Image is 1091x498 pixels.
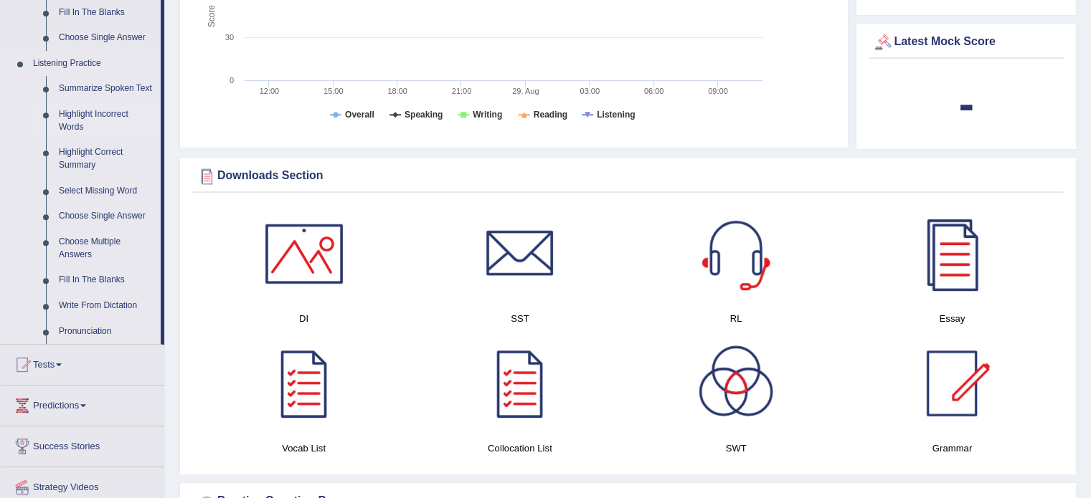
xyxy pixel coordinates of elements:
[851,311,1053,326] h4: Essay
[473,110,502,120] tspan: Writing
[580,87,600,95] text: 03:00
[230,76,234,85] text: 0
[52,102,161,140] a: Highlight Incorrect Words
[636,441,837,456] h4: SWT
[27,51,161,77] a: Listening Practice
[52,25,161,51] a: Choose Single Answer
[52,178,161,204] a: Select Missing Word
[512,87,539,95] tspan: 29. Aug
[196,166,1060,187] div: Downloads Section
[644,87,664,95] text: 06:00
[851,441,1053,456] h4: Grammar
[405,110,443,120] tspan: Speaking
[452,87,472,95] text: 21:00
[419,441,620,456] h4: Collocation List
[708,87,728,95] text: 09:00
[345,110,374,120] tspan: Overall
[52,140,161,178] a: Highlight Correct Summary
[1,386,164,421] a: Predictions
[872,32,1060,53] div: Latest Mock Score
[52,319,161,345] a: Pronunciation
[323,87,344,95] text: 15:00
[958,77,974,130] b: -
[225,33,234,42] text: 30
[260,87,280,95] text: 12:00
[52,229,161,267] a: Choose Multiple Answers
[207,5,217,28] tspan: Score
[1,345,164,380] a: Tests
[52,76,161,102] a: Summarize Spoken Text
[419,311,620,326] h4: SST
[203,441,405,456] h4: Vocab List
[52,203,161,229] a: Choose Single Answer
[52,267,161,293] a: Fill In The Blanks
[636,311,837,326] h4: RL
[52,293,161,319] a: Write From Dictation
[387,87,407,95] text: 18:00
[534,110,567,120] tspan: Reading
[203,311,405,326] h4: DI
[597,110,635,120] tspan: Listening
[1,426,164,462] a: Success Stories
